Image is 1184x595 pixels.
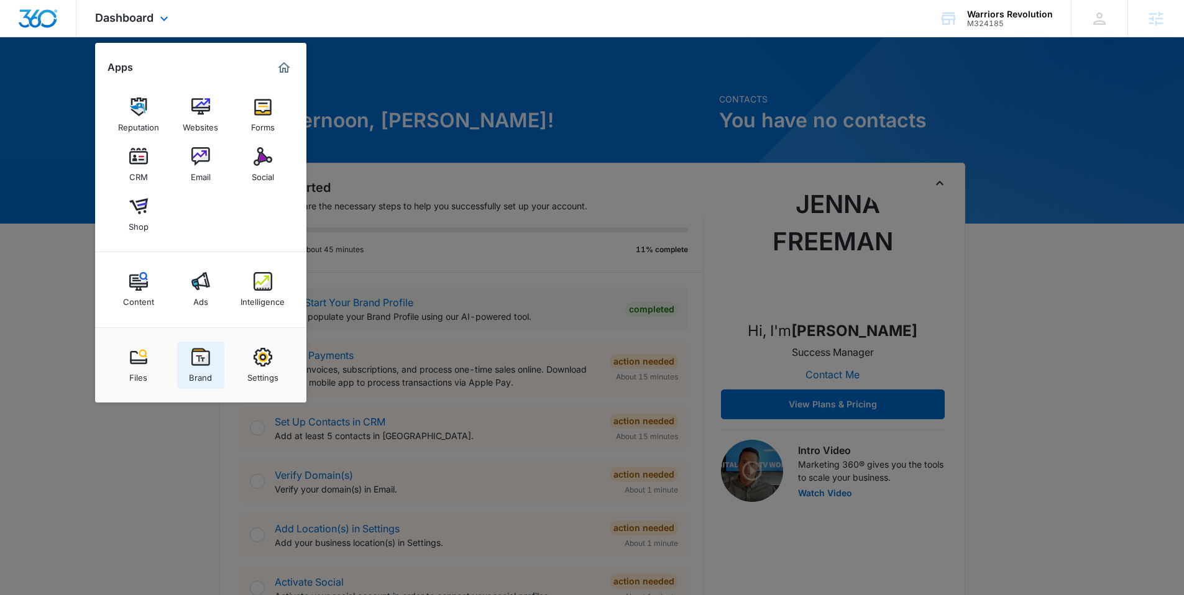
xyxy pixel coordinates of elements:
[967,9,1053,19] div: account name
[115,266,162,313] a: Content
[177,141,224,188] a: Email
[129,216,149,232] div: Shop
[251,116,275,132] div: Forms
[95,11,154,24] span: Dashboard
[252,166,274,182] div: Social
[115,342,162,389] a: Files
[239,342,287,389] a: Settings
[108,61,133,73] h2: Apps
[189,366,212,383] div: Brand
[193,291,208,307] div: Ads
[183,116,218,132] div: Websites
[177,266,224,313] a: Ads
[115,91,162,139] a: Reputation
[191,166,211,182] div: Email
[239,91,287,139] a: Forms
[118,116,159,132] div: Reputation
[129,166,148,182] div: CRM
[115,141,162,188] a: CRM
[123,291,154,307] div: Content
[239,141,287,188] a: Social
[241,291,285,307] div: Intelligence
[239,266,287,313] a: Intelligence
[967,19,1053,28] div: account id
[274,58,294,78] a: Marketing 360® Dashboard
[115,191,162,238] a: Shop
[177,91,224,139] a: Websites
[247,366,278,383] div: Settings
[129,366,147,383] div: Files
[177,342,224,389] a: Brand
